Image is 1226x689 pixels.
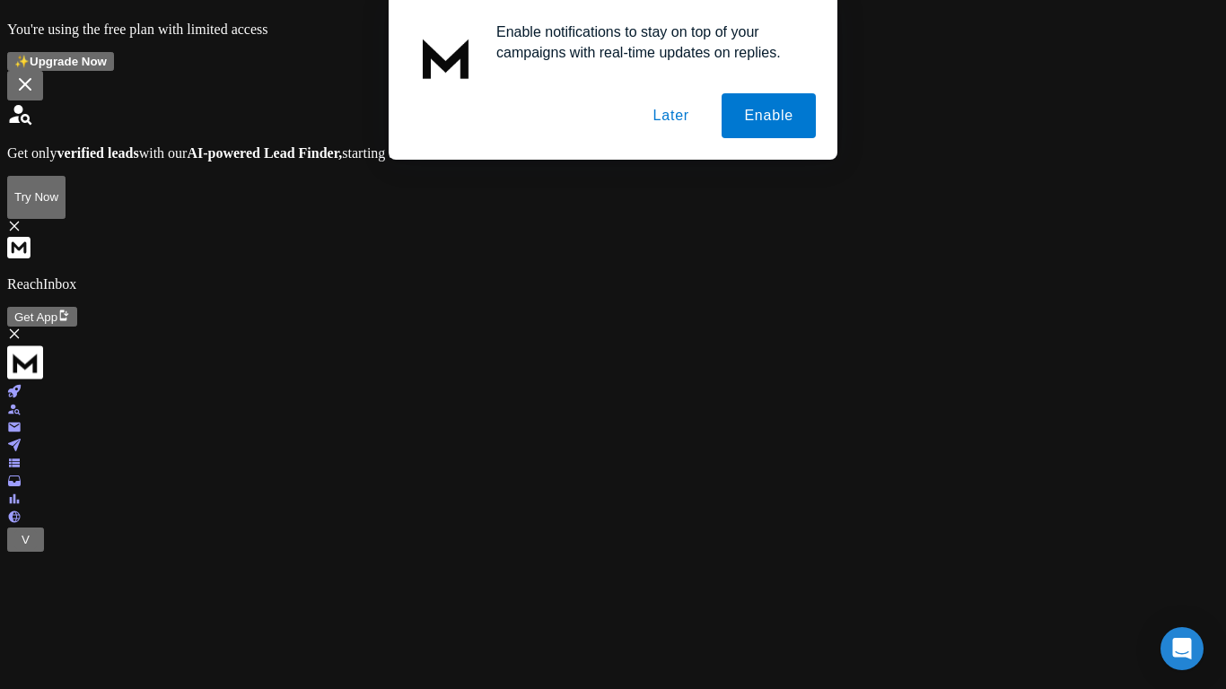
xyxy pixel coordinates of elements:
[7,276,1219,292] p: ReachInbox
[22,533,30,546] span: V
[410,22,482,93] img: notification icon
[14,530,37,549] button: V
[722,93,816,138] button: Enable
[7,344,43,380] img: logo
[1160,627,1204,670] div: Open Intercom Messenger
[630,93,711,138] button: Later
[14,190,58,204] p: Try Now
[7,307,77,327] button: Get App
[7,176,66,219] button: Try Now
[482,22,816,63] div: Enable notifications to stay on top of your campaigns with real-time updates on replies.
[7,528,44,552] button: V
